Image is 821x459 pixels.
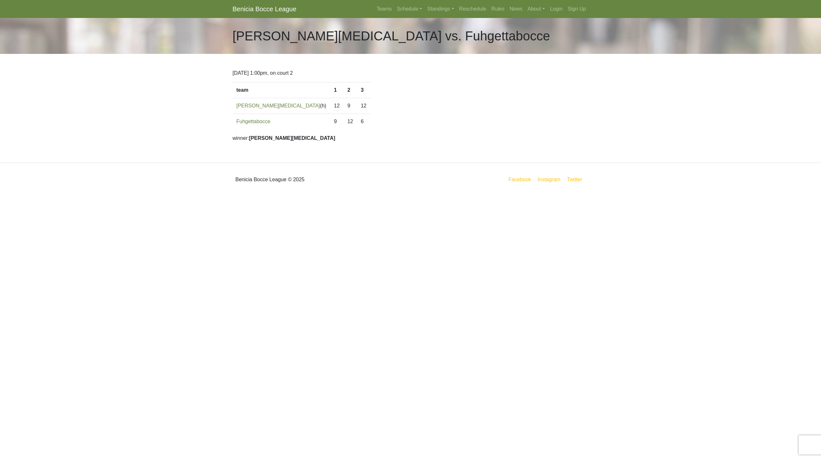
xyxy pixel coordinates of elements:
a: Schedule [394,3,425,15]
a: Twitter [566,175,587,183]
td: 12 [357,98,370,114]
a: Facebook [507,175,532,183]
p: [DATE] 1:00pm, on court 2 [233,69,588,77]
a: About [525,3,547,15]
th: team [233,82,330,98]
a: Instagram [536,175,562,183]
td: 12 [343,114,357,130]
a: Teams [374,3,394,15]
a: Login [547,3,565,15]
a: Standings [425,3,456,15]
td: 9 [330,114,343,130]
th: 1 [330,82,343,98]
th: 3 [357,82,370,98]
p: winner: [233,134,588,142]
a: Benicia Bocce League [233,3,296,15]
td: 9 [343,98,357,114]
a: News [507,3,525,15]
a: Reschedule [457,3,489,15]
a: Sign Up [565,3,588,15]
a: Fuhgettabocce [236,119,270,124]
th: 2 [343,82,357,98]
td: 6 [357,114,370,130]
td: 12 [330,98,343,114]
td: (h) [233,98,330,114]
strong: [PERSON_NAME][MEDICAL_DATA] [249,135,335,141]
a: Rules [489,3,507,15]
h1: [PERSON_NAME][MEDICAL_DATA] vs. Fuhgettabocce [233,28,550,44]
a: [PERSON_NAME][MEDICAL_DATA] [236,103,320,108]
div: Benicia Bocce League © 2025 [228,168,410,191]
